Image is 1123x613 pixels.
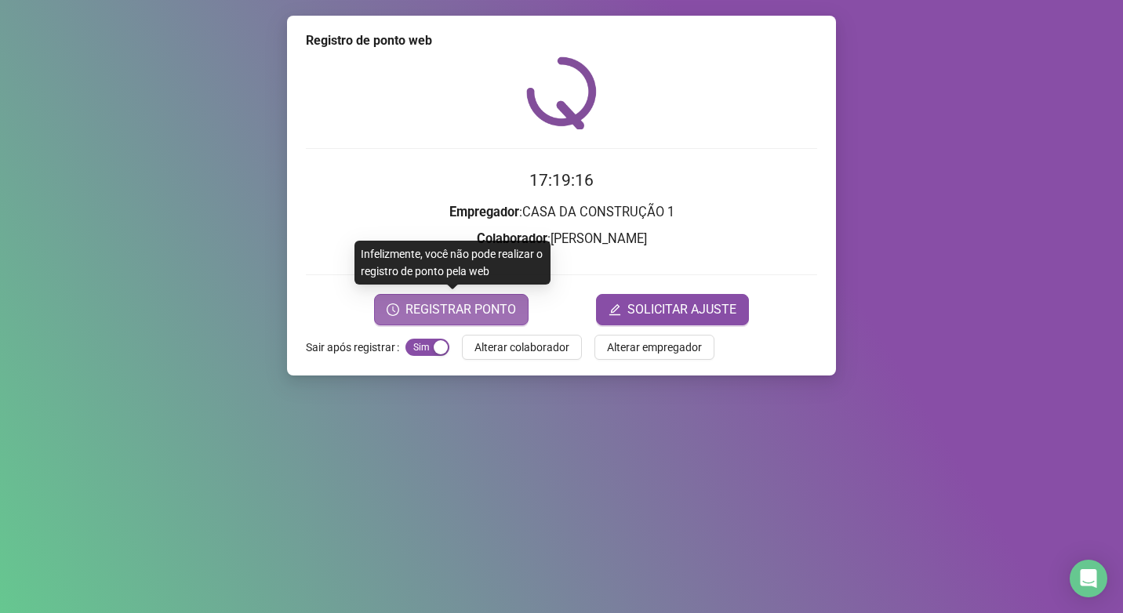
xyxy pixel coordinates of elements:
[607,339,702,356] span: Alterar empregador
[405,300,516,319] span: REGISTRAR PONTO
[529,171,594,190] time: 17:19:16
[627,300,736,319] span: SOLICITAR AJUSTE
[306,229,817,249] h3: : [PERSON_NAME]
[594,335,714,360] button: Alterar empregador
[449,205,519,219] strong: Empregador
[374,294,529,325] button: REGISTRAR PONTO
[462,335,582,360] button: Alterar colaborador
[387,303,399,316] span: clock-circle
[609,303,621,316] span: edit
[474,339,569,356] span: Alterar colaborador
[306,335,405,360] label: Sair após registrar
[526,56,597,129] img: QRPoint
[306,202,817,223] h3: : CASA DA CONSTRUÇÃO 1
[354,241,551,285] div: Infelizmente, você não pode realizar o registro de ponto pela web
[477,231,547,246] strong: Colaborador
[1070,560,1107,597] div: Open Intercom Messenger
[596,294,749,325] button: editSOLICITAR AJUSTE
[306,31,817,50] div: Registro de ponto web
